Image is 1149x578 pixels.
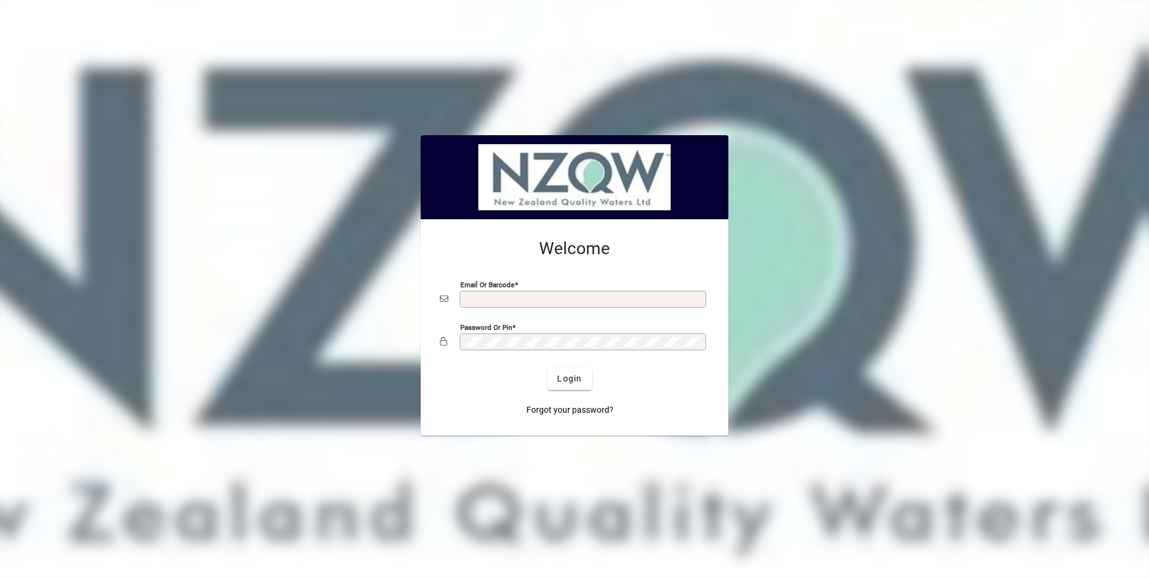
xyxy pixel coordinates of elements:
[526,404,614,416] span: Forgot your password?
[547,368,591,390] button: Login
[460,280,514,288] mat-label: Email or Barcode
[440,239,709,259] h2: Welcome
[522,400,618,421] a: Forgot your password?
[460,323,512,331] mat-label: Password or Pin
[557,373,582,385] span: Login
